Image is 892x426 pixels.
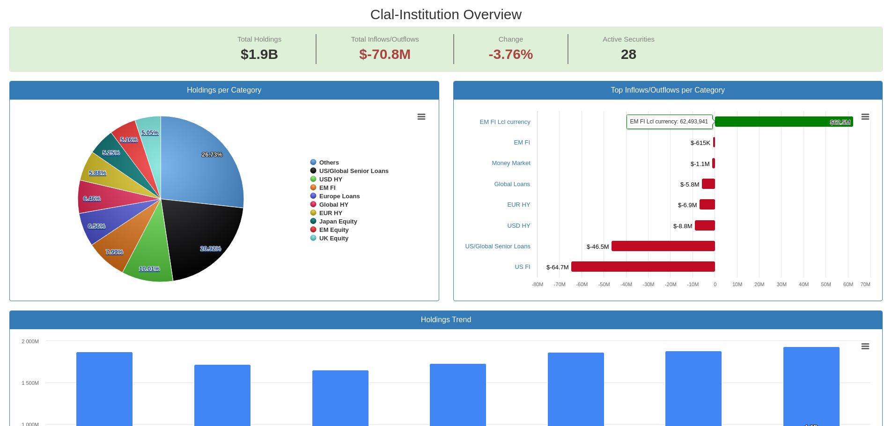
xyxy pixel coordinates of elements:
tspan: $-8.8M [673,223,692,230]
tspan: $-615K [691,139,710,146]
tspan: 6.46% [83,195,101,202]
text: 40M [799,282,809,287]
h3: Top Inflows/Outflows per Category [461,86,876,94]
tspan: 5.16% [120,136,138,143]
tspan: Japan Equity [319,218,358,225]
tspan: UK Equity [319,235,349,242]
tspan: $62.5M [830,119,850,126]
text: -10M [687,282,699,287]
text: 20M [754,282,764,287]
span: Total Holdings [237,35,281,43]
tspan: 10.01% [139,265,160,272]
tspan: EM FI [319,184,336,191]
span: -3.76% [488,44,533,65]
tspan: 5.05% [141,129,159,136]
span: 28 [603,44,655,65]
a: Global Loans [494,181,531,188]
tspan: EM Equity [319,226,349,233]
h3: Holdings Trend [17,316,875,324]
tspan: EUR HY [319,209,342,217]
tspan: Others [319,159,339,166]
text: -40M [620,282,632,287]
h2: Clal - Institution Overview [9,7,883,22]
a: EM FI Lcl currency [480,118,531,125]
tspan: $-64.7M [546,264,569,271]
a: USD HY [508,222,531,229]
a: Money Market [492,159,531,166]
text: 50M [821,282,831,287]
text: -80M [531,282,543,287]
tspan: 5.25% [103,149,120,156]
text: 60M [843,282,853,287]
a: EM FI [514,139,531,146]
span: $1.9B [241,46,278,62]
span: Change [499,35,523,43]
h3: Holdings per Category [17,86,432,94]
a: US/Global Senior Loans [465,243,531,250]
text: -70M [553,282,565,287]
span: Total Inflows/Outflows [351,35,419,43]
tspan: 7.99% [106,248,123,255]
text: -60M [576,282,588,287]
text: 0 [714,282,716,287]
text: 30M [776,282,786,287]
tspan: $-6.9M [678,202,697,209]
a: US FI [515,263,531,270]
span: Active Securities [603,35,655,43]
tspan: Europe Loans [319,193,360,200]
tspan: US/Global Senior Loans [319,167,389,174]
tspan: 5.88% [89,169,106,176]
span: $-70.8M [359,46,411,62]
text: -20M [664,282,676,287]
tspan: USD HY [319,176,342,183]
text: -30M [642,282,654,287]
tspan: 26.73% [202,151,223,158]
tspan: 20.92% [200,245,221,252]
tspan: $-1.1M [691,160,709,167]
text: -50M [598,282,610,287]
tspan: 2 000M [22,339,39,344]
tspan: $-5.8M [680,181,699,188]
tspan: 6.56% [88,223,105,230]
tspan: 1 500M [22,380,39,386]
text: 10M [732,282,742,287]
text: 70M [860,282,870,287]
a: EUR HY [508,201,531,208]
tspan: Global HY [319,201,348,208]
tspan: $-46.5M [587,243,609,250]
